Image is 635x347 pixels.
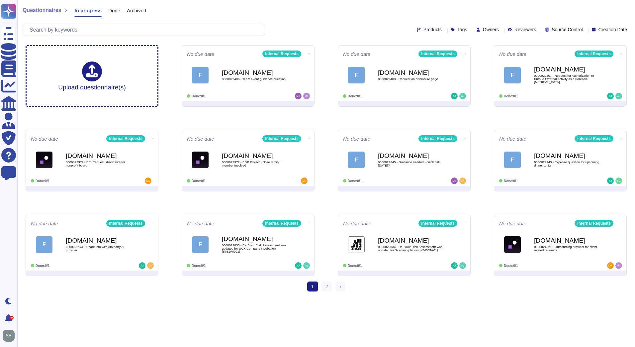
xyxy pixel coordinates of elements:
[187,136,214,141] span: No due date
[192,236,209,253] div: F
[504,67,521,83] div: F
[127,8,146,13] span: Archived
[378,237,444,244] b: [DOMAIN_NAME]
[58,61,126,90] div: Upload questionnaire(s)
[3,330,15,342] img: user
[534,161,600,167] span: 0000022143 - Expense question for upcoming dinner tonight
[504,179,518,183] span: Done: 0/1
[348,236,365,253] img: Logo
[607,93,614,99] img: user
[534,237,600,244] b: [DOMAIN_NAME]
[615,177,622,184] img: user
[192,67,209,83] div: F
[262,220,301,227] div: Internal Requests
[459,177,466,184] img: user
[295,262,302,269] img: user
[499,221,526,226] span: No due date
[66,153,132,159] b: [DOMAIN_NAME]
[139,262,145,269] img: user
[534,66,600,72] b: [DOMAIN_NAME]
[192,264,206,268] span: Done: 0/1
[321,282,332,291] a: 2
[348,179,362,183] span: Done: 0/1
[378,77,444,81] span: 0000022408 - Request on disclosure page
[378,69,444,76] b: [DOMAIN_NAME]
[106,135,145,142] div: Internal Requests
[504,264,518,268] span: Done: 0/1
[36,152,52,168] img: Logo
[339,284,341,289] span: ›
[348,152,365,168] div: F
[348,264,362,268] span: Done: 0/1
[187,221,214,226] span: No due date
[106,220,145,227] div: Internal Requests
[575,51,613,57] div: Internal Requests
[222,244,288,253] span: 0000022035 - Re: Your Risk Assessment was updated for UCX Company Incubation (5751WG01)
[552,27,583,32] span: Source Control
[451,93,458,99] img: user
[74,8,102,13] span: In progress
[348,94,362,98] span: Done: 0/1
[262,135,301,142] div: Internal Requests
[222,236,288,242] b: [DOMAIN_NAME]
[499,136,526,141] span: No due date
[343,52,370,57] span: No due date
[222,161,288,167] span: 0000022372 - EDP Project - close family member involved
[36,236,52,253] div: F
[192,179,206,183] span: Done: 0/1
[192,152,209,168] img: Logo
[343,136,370,141] span: No due date
[222,69,288,76] b: [DOMAIN_NAME]
[504,152,521,168] div: F
[499,52,526,57] span: No due date
[66,245,132,252] span: 0000022141 - Share info with 3th party AI provider
[343,221,370,226] span: No due date
[615,93,622,99] img: user
[451,262,458,269] img: user
[459,93,466,99] img: user
[418,51,457,57] div: Internal Requests
[10,316,14,320] div: 9+
[483,27,499,32] span: Owners
[378,161,444,167] span: 0000022345 - Guidance needed - quick call [DATE]?
[575,220,613,227] div: Internal Requests
[451,177,458,184] img: user
[36,179,49,183] span: Done: 0/1
[534,245,600,252] span: 0000021821 - Outsourcing provider for client related requests
[262,51,301,57] div: Internal Requests
[66,237,132,244] b: [DOMAIN_NAME]
[303,262,310,269] img: user
[504,94,518,98] span: Done: 0/1
[26,24,265,36] input: Search by keywords
[378,245,444,252] span: 0000022034 - Re: Your Risk Assessment was updated for Scenario planning (5450TA01)
[31,136,58,141] span: No due date
[457,27,467,32] span: Tags
[192,94,206,98] span: Done: 0/1
[36,264,49,268] span: Done: 0/1
[348,67,365,83] div: F
[145,177,151,184] img: user
[31,221,58,226] span: No due date
[23,8,61,13] span: Questionnaires
[459,262,466,269] img: user
[222,153,288,159] b: [DOMAIN_NAME]
[575,135,613,142] div: Internal Requests
[418,220,457,227] div: Internal Requests
[423,27,442,32] span: Products
[607,262,614,269] img: user
[187,52,214,57] span: No due date
[147,262,154,269] img: user
[295,93,302,99] img: user
[303,93,310,99] img: user
[301,177,308,184] img: user
[534,74,600,84] span: 0000022407 - Request for Authorization to Pursue External Activity as a Forensic [MEDICAL_DATA]
[307,282,318,291] span: 1
[598,27,627,32] span: Creation Date
[534,153,600,159] b: [DOMAIN_NAME]
[66,161,132,167] span: 0000022379 - RE: Request: disclosure for nonprofit board
[1,328,19,343] button: user
[615,262,622,269] img: user
[378,153,444,159] b: [DOMAIN_NAME]
[504,236,521,253] img: Logo
[222,77,288,81] span: 0000022406 - Team event guidance question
